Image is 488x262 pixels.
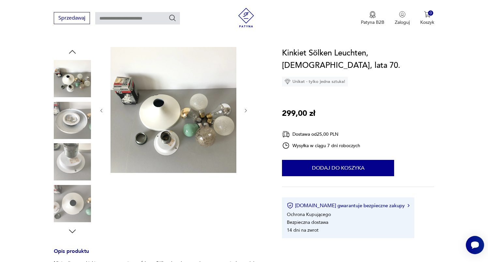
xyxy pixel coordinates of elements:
[287,211,331,218] li: Ochrona Kupującego
[54,16,90,21] a: Sprzedawaj
[236,8,256,27] img: Patyna - sklep z meblami i dekoracjami vintage
[361,19,384,25] p: Patyna B2B
[282,77,348,86] div: Unikat - tylko jedna sztuka!
[54,102,91,139] img: Zdjęcie produktu Kinkiet Sölken Leuchten, Niemcy, lata 70.
[282,142,360,149] div: Wysyłka w ciągu 7 dni roboczych
[111,47,236,173] img: Zdjęcie produktu Kinkiet Sölken Leuchten, Niemcy, lata 70.
[282,107,315,120] p: 299,00 zł
[287,227,318,233] li: 14 dni na zwrot
[369,11,376,18] img: Ikona medalu
[282,130,360,138] div: Dostawa od 25,00 PLN
[287,219,328,225] li: Bezpieczna dostawa
[282,47,434,72] h1: Kinkiet Sölken Leuchten, [DEMOGRAPHIC_DATA], lata 70.
[420,11,434,25] button: 0Koszyk
[287,202,409,209] button: [DOMAIN_NAME] gwarantuje bezpieczne zakupy
[54,60,91,97] img: Zdjęcie produktu Kinkiet Sölken Leuchten, Niemcy, lata 70.
[361,11,384,25] a: Ikona medaluPatyna B2B
[285,79,290,85] img: Ikona diamentu
[428,10,434,16] div: 0
[54,249,267,260] h3: Opis produktu
[54,12,90,24] button: Sprzedawaj
[395,11,410,25] button: Zaloguj
[282,130,290,138] img: Ikona dostawy
[287,202,293,209] img: Ikona certyfikatu
[169,14,176,22] button: Szukaj
[54,185,91,222] img: Zdjęcie produktu Kinkiet Sölken Leuchten, Niemcy, lata 70.
[407,204,409,207] img: Ikona strzałki w prawo
[282,160,394,176] button: Dodaj do koszyka
[361,11,384,25] button: Patyna B2B
[424,11,431,18] img: Ikona koszyka
[54,143,91,180] img: Zdjęcie produktu Kinkiet Sölken Leuchten, Niemcy, lata 70.
[399,11,406,18] img: Ikonka użytkownika
[420,19,434,25] p: Koszyk
[395,19,410,25] p: Zaloguj
[466,236,484,254] iframe: Smartsupp widget button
